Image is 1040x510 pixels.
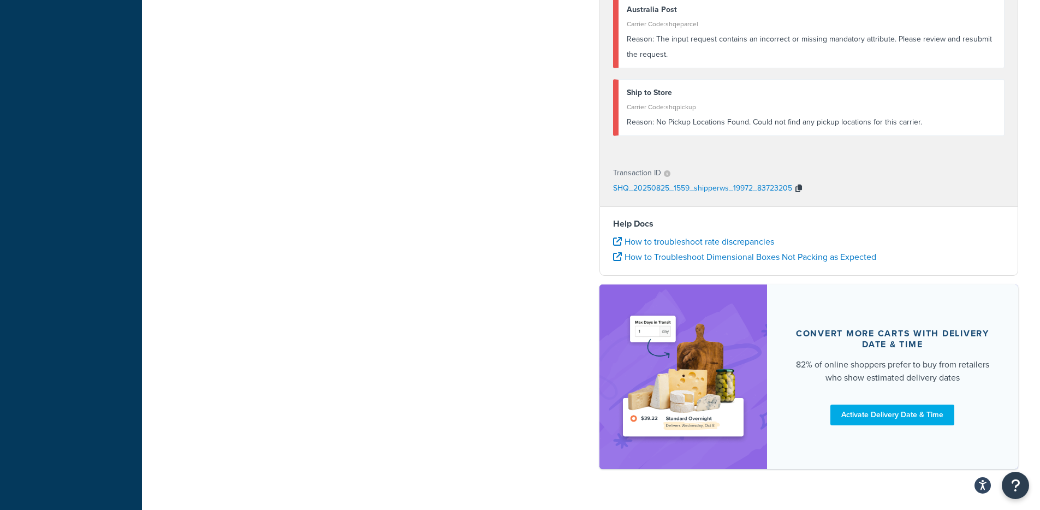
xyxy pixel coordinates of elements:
span: Reason: [627,116,654,128]
div: Carrier Code: shqpickup [627,99,996,115]
a: Activate Delivery Date & Time [830,405,954,425]
a: How to troubleshoot rate discrepancies [613,235,774,248]
div: Ship to Store [627,85,996,100]
div: No Pickup Locations Found. Could not find any pickup locations for this carrier. [627,115,996,130]
div: 82% of online shoppers prefer to buy from retailers who show estimated delivery dates [793,358,993,384]
div: Convert more carts with delivery date & time [793,328,993,350]
p: Transaction ID [613,165,661,181]
div: Australia Post [627,2,996,17]
p: SHQ_20250825_1559_shipperws_19972_83723205 [613,181,792,197]
img: feature-image-ddt-36eae7f7280da8017bfb280eaccd9c446f90b1fe08728e4019434db127062ab4.png [616,301,751,453]
div: The input request contains an incorrect or missing mandatory attribute. Please review and resubmi... [627,32,996,62]
h4: Help Docs [613,217,1005,230]
span: Reason: [627,33,654,45]
a: How to Troubleshoot Dimensional Boxes Not Packing as Expected [613,251,876,263]
div: Carrier Code: shqeparcel [627,16,996,32]
button: Open Resource Center [1002,472,1029,499]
